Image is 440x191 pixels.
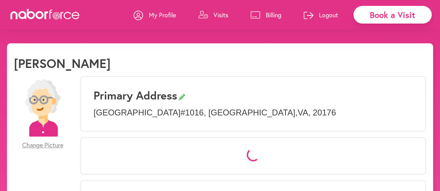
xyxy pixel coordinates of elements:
span: Change Picture [22,141,63,149]
p: My Profile [149,11,176,19]
h3: Primary Address [94,89,413,102]
a: My Profile [134,5,176,25]
img: efc20bcf08b0dac87679abea64c1faab.png [14,79,71,137]
div: Book a Visit [353,6,432,24]
h1: [PERSON_NAME] [14,56,111,71]
p: Logout [319,11,338,19]
a: Logout [304,5,338,25]
p: [GEOGRAPHIC_DATA] #1016 , [GEOGRAPHIC_DATA] , VA , 20176 [94,108,413,118]
a: Billing [250,5,281,25]
p: Billing [266,11,281,19]
a: Visits [198,5,228,25]
p: Visits [214,11,228,19]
